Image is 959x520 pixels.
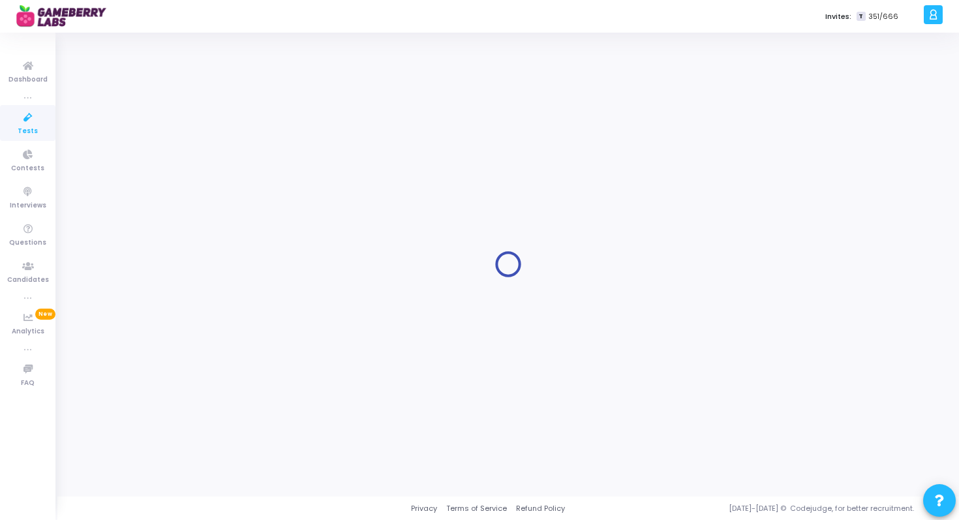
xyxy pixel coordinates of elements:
[446,503,507,514] a: Terms of Service
[565,503,943,514] div: [DATE]-[DATE] © Codejudge, for better recruitment.
[18,126,38,137] span: Tests
[7,275,49,286] span: Candidates
[411,503,437,514] a: Privacy
[8,74,48,85] span: Dashboard
[12,326,44,337] span: Analytics
[857,12,865,22] span: T
[10,200,46,211] span: Interviews
[825,11,851,22] label: Invites:
[35,309,55,320] span: New
[868,11,898,22] span: 351/666
[11,163,44,174] span: Contests
[9,237,46,249] span: Questions
[21,378,35,389] span: FAQ
[516,503,565,514] a: Refund Policy
[16,3,114,29] img: logo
